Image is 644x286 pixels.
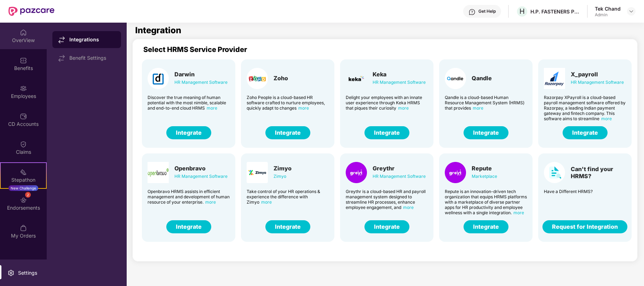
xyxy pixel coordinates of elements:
[58,55,65,62] img: svg+xml;base64,PHN2ZyB4bWxucz0iaHR0cDovL3d3dy53My5vcmcvMjAwMC9zdmciIHdpZHRoPSIxNy44MzIiIGhlaWdodD...
[20,224,27,232] img: svg+xml;base64,PHN2ZyBpZD0iTXlfT3JkZXJzIiBkYXRhLW5hbWU9Ik15IE9yZGVycyIgeG1sbnM9Imh0dHA6Ly93d3cudz...
[346,189,428,210] div: Greythr is a cloud-based HR and payroll management system designed to streamline HR processes, en...
[373,71,426,78] div: Keka
[513,210,524,215] span: more
[364,126,409,139] button: Integrate
[247,68,268,89] img: Card Logo
[628,8,634,14] img: svg+xml;base64,PHN2ZyBpZD0iRHJvcGRvd24tMzJ4MzIiIHhtbG5zPSJodHRwOi8vd3d3LnczLm9yZy8yMDAwL3N2ZyIgd2...
[445,189,527,215] div: Repute is an innovation-driven tech organization that equips HRMS platforms with a marketplace of...
[464,220,508,233] button: Integrate
[247,189,329,205] div: Take control of your HR operations & experience the difference with Zimyo
[274,75,288,82] div: Zoho
[20,197,27,204] img: svg+xml;base64,PHN2ZyBpZD0iRW5kb3JzZW1lbnRzIiB4bWxucz0iaHR0cDovL3d3dy53My5vcmcvMjAwMC9zdmciIHdpZH...
[472,75,492,82] div: Qandle
[20,113,27,120] img: svg+xml;base64,PHN2ZyBpZD0iQ0RfQWNjb3VudHMiIGRhdGEtbmFtZT0iQ0QgQWNjb3VudHMiIHhtbG5zPSJodHRwOi8vd3...
[20,29,27,36] img: svg+xml;base64,PHN2ZyBpZD0iSG9tZSIgeG1sbnM9Imh0dHA6Ly93d3cudzMub3JnLzIwMDAvc3ZnIiB3aWR0aD0iMjAiIG...
[519,7,525,16] span: H
[373,78,426,86] div: HR Management Software
[174,78,228,86] div: HR Management Software
[544,68,565,89] img: Card Logo
[8,7,54,16] img: New Pazcare Logo
[265,220,310,233] button: Integrate
[148,162,169,183] img: Card Logo
[445,68,466,89] img: Card Logo
[148,68,169,89] img: Card Logo
[544,162,565,183] img: Card Logo
[571,71,624,78] div: X_payroll
[207,105,217,111] span: more
[398,105,409,111] span: more
[25,192,31,198] div: 2
[472,165,497,172] div: Repute
[468,8,476,16] img: svg+xml;base64,PHN2ZyBpZD0iSGVscC0zMngzMiIgeG1sbnM9Imh0dHA6Ly93d3cudzMub3JnLzIwMDAvc3ZnIiB3aWR0aD...
[445,95,527,111] div: Qandle is a cloud-based Human Resource Management System (HRMS) that provides
[247,95,329,111] div: Zoho People is a cloud-based HR software crafted to nurture employees, quickly adapt to changes
[205,199,216,205] span: more
[135,26,181,35] h1: Integration
[58,36,65,43] img: svg+xml;base64,PHN2ZyB4bWxucz0iaHR0cDovL3d3dy53My5vcmcvMjAwMC9zdmciIHdpZHRoPSIxNy44MzIiIGhlaWdodD...
[373,165,426,172] div: Greythr
[571,78,624,86] div: HR Management Software
[472,173,497,180] div: Marketplace
[174,165,228,172] div: Openbravo
[69,55,115,61] div: Benefit Settings
[148,189,230,205] div: Openbravo HRMS assists in efficient management and development of human resource of your enterprise.
[445,162,466,183] img: Card Logo
[247,162,268,183] img: Card Logo
[20,57,27,64] img: svg+xml;base64,PHN2ZyBpZD0iQmVuZWZpdHMiIHhtbG5zPSJodHRwOi8vd3d3LnczLm9yZy8yMDAwL3N2ZyIgd2lkdGg9Ij...
[544,189,626,194] div: Have a Different HRMS?
[20,169,27,176] img: svg+xml;base64,PHN2ZyB4bWxucz0iaHR0cDovL3d3dy53My5vcmcvMjAwMC9zdmciIHdpZHRoPSIyMSIgaGVpZ2h0PSIyMC...
[148,95,230,111] div: Discover the true meaning of human potential with the most nimble, scalable and end-to-end cloud ...
[464,126,508,139] button: Integrate
[20,85,27,92] img: svg+xml;base64,PHN2ZyBpZD0iRW1wbG95ZWVzIiB4bWxucz0iaHR0cDovL3d3dy53My5vcmcvMjAwMC9zdmciIHdpZHRoPS...
[544,95,626,121] div: Razorpay XPayroll is a cloud-based payroll management software offered by Razorpay, a leading Ind...
[542,220,627,233] button: Request for Integration
[298,105,309,111] span: more
[601,116,612,121] span: more
[1,176,46,183] div: Stepathon
[274,173,292,180] div: Zimyo
[346,68,367,89] img: Card Logo
[174,71,228,78] div: Darwin
[595,12,621,18] div: Admin
[403,205,414,210] span: more
[8,185,38,191] div: New Challenge
[69,36,115,43] div: Integrations
[473,105,483,111] span: more
[364,220,409,233] button: Integrate
[478,8,496,14] div: Get Help
[530,8,580,15] div: H.P. FASTENERS PVT. LTD.
[16,269,39,276] div: Settings
[563,126,608,139] button: Integrate
[7,269,15,276] img: svg+xml;base64,PHN2ZyBpZD0iU2V0dGluZy0yMHgyMCIgeG1sbnM9Imh0dHA6Ly93d3cudzMub3JnLzIwMDAvc3ZnIiB3aW...
[346,162,367,183] img: Card Logo
[174,173,228,180] div: HR Management Software
[143,45,643,54] div: Select HRMS Service Provider
[265,126,310,139] button: Integrate
[373,173,426,180] div: HR Management Software
[274,165,292,172] div: Zimyo
[595,5,621,12] div: Tek Chand
[166,126,211,139] button: Integrate
[261,199,272,205] span: more
[346,95,428,111] div: Delight your employees with an innate user experience through Keka HRMS that piques their curiosity
[20,141,27,148] img: svg+xml;base64,PHN2ZyBpZD0iQ2xhaW0iIHhtbG5zPSJodHRwOi8vd3d3LnczLm9yZy8yMDAwL3N2ZyIgd2lkdGg9IjIwIi...
[166,220,211,233] button: Integrate
[571,165,626,180] div: Can't find your HRMS?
